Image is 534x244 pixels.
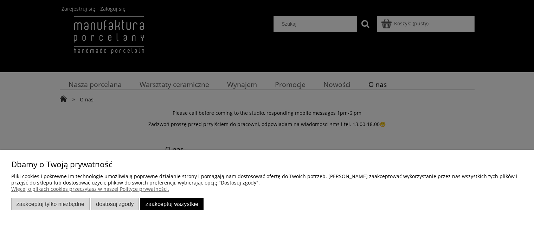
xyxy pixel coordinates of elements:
[11,173,523,186] p: Pliki cookies i pokrewne im technologie umożliwiają poprawne działanie strony i pomagają nam dost...
[140,198,204,210] button: Zaakceptuj wszystkie
[11,161,523,168] p: Dbamy o Twoją prywatność
[11,186,169,192] a: Więcej o plikach cookies przeczytasz w naszej Polityce prywatności.
[91,198,139,210] button: Dostosuj zgody
[11,198,90,210] button: Zaakceptuj tylko niezbędne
